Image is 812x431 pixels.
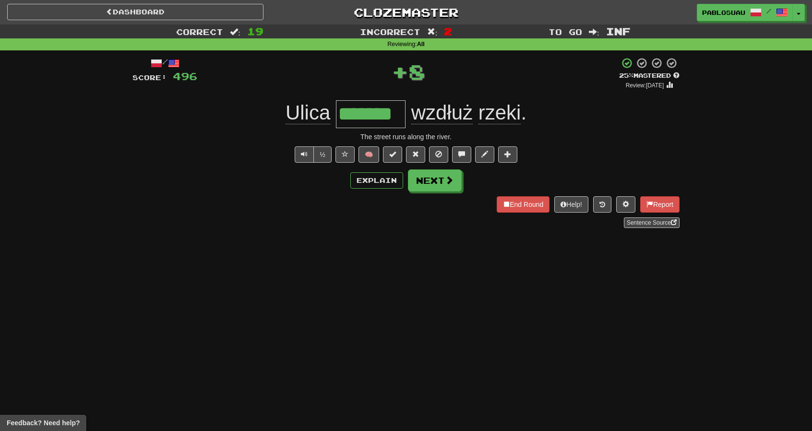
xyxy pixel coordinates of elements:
button: Ignore sentence (alt+i) [429,146,448,163]
button: Discuss sentence (alt+u) [452,146,471,163]
button: Add to collection (alt+a) [498,146,517,163]
button: End Round [497,196,549,213]
div: The street runs along the river. [132,132,680,142]
div: Mastered [619,72,680,80]
span: Incorrect [360,27,420,36]
a: Sentence Source [624,217,680,228]
span: 8 [408,60,425,84]
span: Open feedback widget [7,418,80,428]
span: / [766,8,771,14]
strong: All [417,41,425,48]
span: 19 [247,25,263,37]
span: wzdłuż [411,101,473,124]
button: Round history (alt+y) [593,196,611,213]
button: Set this sentence to 100% Mastered (alt+m) [383,146,402,163]
span: + [392,57,408,86]
button: 🧠 [358,146,379,163]
button: ½ [313,146,332,163]
button: Favorite sentence (alt+f) [335,146,355,163]
span: . [406,101,526,124]
a: Dashboard [7,4,263,20]
span: 496 [173,70,197,82]
span: : [427,28,438,36]
span: To go [549,27,582,36]
button: Next [408,169,462,192]
span: 25 % [619,72,633,79]
div: Text-to-speech controls [293,146,332,163]
span: pablosuau [702,8,745,17]
small: Review: [DATE] [626,82,664,89]
span: : [230,28,240,36]
span: Ulica [286,101,330,124]
button: Reset to 0% Mastered (alt+r) [406,146,425,163]
span: rzeki [478,101,521,124]
div: / [132,57,197,69]
span: Correct [176,27,223,36]
span: 2 [444,25,452,37]
span: Score: [132,73,167,82]
button: Report [640,196,680,213]
button: Play sentence audio (ctl+space) [295,146,314,163]
span: : [589,28,599,36]
span: Inf [606,25,631,37]
button: Explain [350,172,403,189]
a: Clozemaster [278,4,534,21]
button: Edit sentence (alt+d) [475,146,494,163]
button: Help! [554,196,588,213]
a: pablosuau / [697,4,793,21]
